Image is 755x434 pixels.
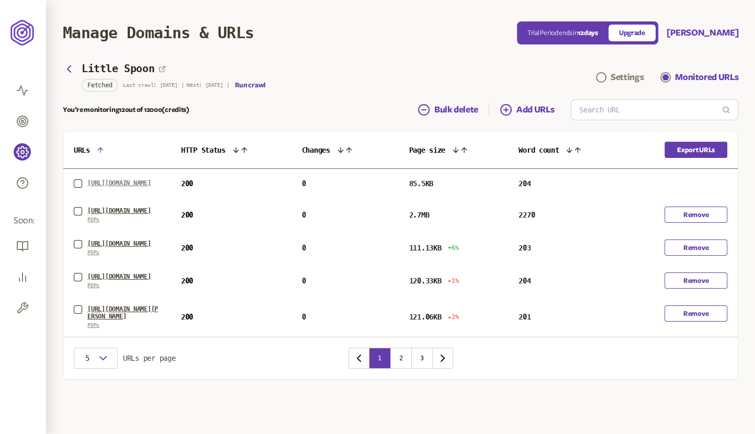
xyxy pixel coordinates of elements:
button: [PERSON_NAME] [667,27,738,39]
span: Bulk delete [434,104,478,116]
a: [URL][DOMAIN_NAME][PERSON_NAME] [87,305,160,320]
a: Monitored URLs [660,71,738,84]
p: 2270 [519,211,535,219]
span: 2% [447,313,459,321]
span: 12 days [578,29,598,37]
button: 2 [390,348,411,369]
p: 85.5KB [409,179,433,188]
button: 3 [411,348,432,369]
p: 0 [302,313,306,321]
div: Monitored URLs [675,71,738,84]
button: Remove [664,305,727,322]
a: [URL][DOMAIN_NAME] [87,207,151,214]
span: Soon: [14,215,32,227]
span: 6% [447,244,459,252]
p: 2.7MB [409,211,430,219]
a: Settings [596,71,644,84]
h3: Little Spoon [82,63,154,75]
span: 1% [447,277,459,285]
button: Remove [664,272,727,289]
p: 0 [302,179,306,188]
span: Fetched [87,81,112,90]
p: PDPs [87,216,151,223]
span: 200 [181,211,193,219]
a: Add URLs [489,104,554,116]
p: 0 [302,277,306,285]
p: 201 [519,313,531,321]
a: [URL][DOMAIN_NAME] [87,240,151,247]
button: Remove [664,207,727,223]
p: PDPs [87,322,160,328]
p: Trial Period ends in [527,29,598,37]
span: Page size [409,146,445,154]
button: Remove [664,239,727,256]
p: PDPs [87,249,151,256]
a: [URL][DOMAIN_NAME] [87,179,151,188]
a: Bulk delete [418,104,489,116]
span: 200 [181,244,193,252]
p: 120.33KB [409,277,442,285]
p: 0 [302,244,306,252]
span: 5 [82,354,93,362]
span: 200 [181,313,193,321]
button: 5 [74,348,118,369]
span: URLs [74,146,90,154]
p: PDPs [87,282,151,289]
a: [URL][DOMAIN_NAME] [87,273,151,280]
span: 200 [181,179,193,188]
span: HTTP Status [181,146,226,154]
input: Search URL [579,100,722,120]
p: 121.06KB [409,313,442,321]
p: 0 [302,211,306,219]
button: Run crawl [234,81,265,89]
a: Upgrade [608,25,656,41]
span: Changes [302,146,330,154]
span: URLs per page [123,354,175,362]
p: 203 [519,244,531,252]
button: Export URLs [664,142,727,158]
span: 200 [181,277,193,285]
button: 1 [369,348,390,369]
div: Settings [611,71,644,84]
p: 204 [519,277,531,285]
p: 204 [519,179,531,188]
h1: Manage Domains & URLs [63,24,254,42]
p: You’re monitoring 12 out of 12000 (credits) [63,106,189,114]
span: Word count [519,146,559,154]
p: 111.13KB [409,244,442,252]
span: Add URLs [516,104,554,116]
p: Last crawl: [DATE] | Next: [DATE] | [123,82,229,88]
